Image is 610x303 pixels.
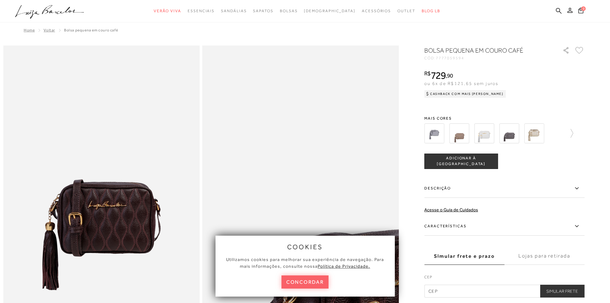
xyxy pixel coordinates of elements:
span: Essenciais [188,9,215,13]
a: noSubCategoriesText [362,5,391,17]
label: Lojas para retirada [504,248,584,265]
a: noSubCategoriesText [253,5,273,17]
span: [DEMOGRAPHIC_DATA] [304,9,355,13]
span: Verão Viva [154,9,181,13]
a: noSubCategoriesText [188,5,215,17]
button: ADICIONAR À [GEOGRAPHIC_DATA] [424,154,498,169]
span: Sapatos [253,9,273,13]
button: concordar [281,275,329,289]
a: Acesse o Guia de Cuidados [424,207,478,212]
span: ADICIONAR À [GEOGRAPHIC_DATA] [425,156,498,167]
span: Sandálias [221,9,247,13]
h1: bolsa pequena em couro café [424,46,544,55]
a: Política de Privacidade. [318,264,370,269]
span: 0 [581,6,586,11]
span: Mais cores [424,116,584,120]
a: noSubCategoriesText [154,5,181,17]
a: noSubCategoriesText [280,5,298,17]
div: CÓD: [424,56,552,60]
i: , [446,73,453,79]
img: BOLSA CLÁSSICA EM COURO CINZA ESTANHO COM ALÇA REGULÁVEL PEQUENA [474,123,494,143]
a: Home [24,28,35,32]
a: noSubCategoriesText [304,5,355,17]
img: BOLSA CLÁSSICA EM COURO CINZA STORM COM ALÇA REGULÁVEL PEQUENA [499,123,519,143]
i: R$ [424,71,431,76]
span: bolsa pequena em couro café [64,28,118,32]
input: CEP [424,285,584,298]
span: 7777059594 [436,56,464,60]
label: Características [424,217,584,236]
button: Simular Frete [540,285,584,298]
img: bolsa pequena cinza [424,123,444,143]
span: 729 [431,70,446,81]
span: cookies [287,243,323,250]
img: BOLSA CLÁSSICA EM COURO CINZA DUMBO COM ALÇA REGULÁVEL PEQUENA [449,123,469,143]
button: 0 [576,7,585,16]
span: Bolsas [280,9,298,13]
span: Outlet [397,9,415,13]
span: ou 6x de R$121,65 sem juros [424,81,498,86]
label: Simular frete e prazo [424,248,504,265]
img: BOLSA CLÁSSICA EM COURO METALIZADO DOURADO COM ALÇA REGULÁVEL PEQUENA [524,123,544,143]
a: BLOG LB [422,5,440,17]
a: noSubCategoriesText [221,5,247,17]
span: BLOG LB [422,9,440,13]
div: Cashback com Mais [PERSON_NAME] [424,90,506,98]
span: Acessórios [362,9,391,13]
label: CEP [424,274,584,283]
label: Descrição [424,179,584,198]
span: Utilizamos cookies para melhorar sua experiência de navegação. Para mais informações, consulte nossa [226,257,384,269]
a: noSubCategoriesText [397,5,415,17]
span: 90 [447,72,453,79]
a: Voltar [44,28,55,32]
